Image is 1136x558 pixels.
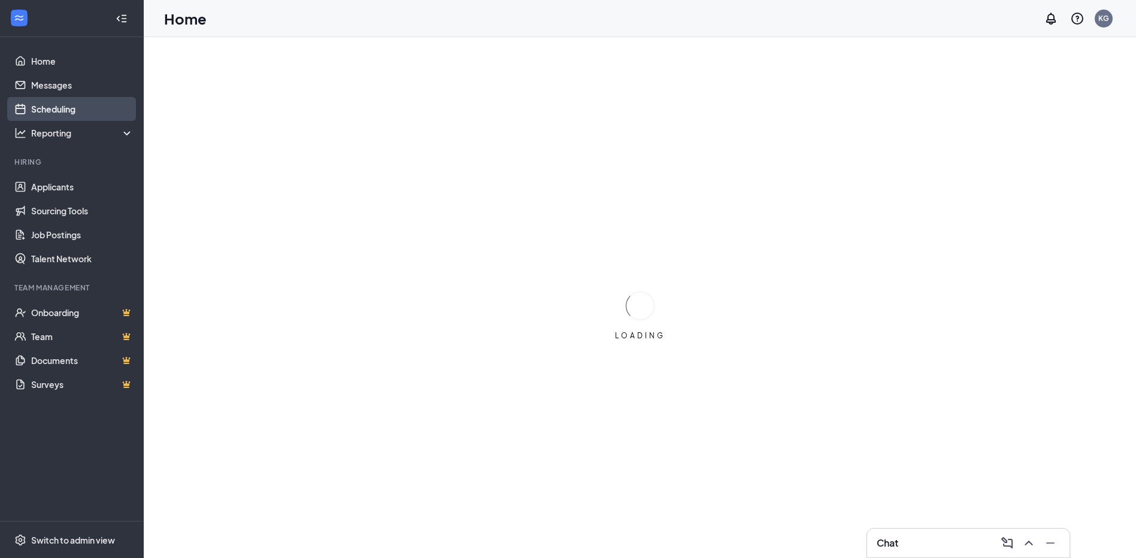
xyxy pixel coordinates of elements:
[31,348,134,372] a: DocumentsCrown
[116,13,128,25] svg: Collapse
[14,534,26,546] svg: Settings
[14,283,131,293] div: Team Management
[31,199,134,223] a: Sourcing Tools
[31,247,134,271] a: Talent Network
[1043,536,1058,550] svg: Minimize
[1019,533,1038,553] button: ChevronUp
[31,534,115,546] div: Switch to admin view
[31,325,134,348] a: TeamCrown
[31,301,134,325] a: OnboardingCrown
[31,175,134,199] a: Applicants
[1098,13,1109,23] div: KG
[1000,536,1014,550] svg: ComposeMessage
[31,127,134,139] div: Reporting
[1044,11,1058,26] svg: Notifications
[13,12,25,24] svg: WorkstreamLogo
[14,127,26,139] svg: Analysis
[1070,11,1084,26] svg: QuestionInfo
[31,372,134,396] a: SurveysCrown
[1041,533,1060,553] button: Minimize
[14,157,131,167] div: Hiring
[610,330,670,341] div: LOADING
[877,536,898,550] h3: Chat
[31,97,134,121] a: Scheduling
[164,8,207,29] h1: Home
[31,73,134,97] a: Messages
[31,49,134,73] a: Home
[1022,536,1036,550] svg: ChevronUp
[31,223,134,247] a: Job Postings
[998,533,1017,553] button: ComposeMessage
